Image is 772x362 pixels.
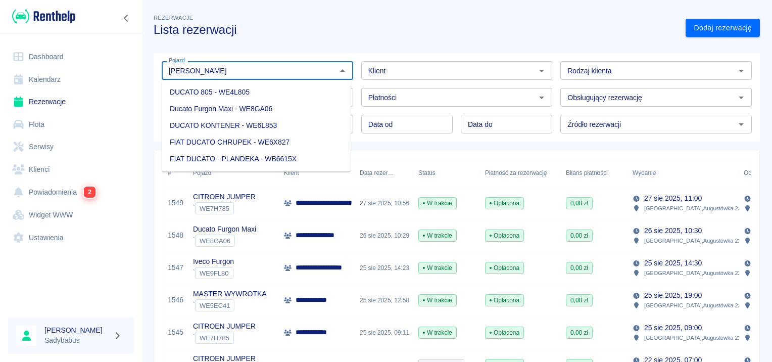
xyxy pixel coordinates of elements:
[8,227,134,249] a: Ustawienia
[413,159,480,187] div: Status
[193,289,266,299] p: MASTER WYWROTKA
[361,115,453,133] input: DD.MM.YYYY
[566,296,592,305] span: 0,00 zł
[394,166,408,180] button: Sort
[566,263,592,273] span: 0,00 zł
[461,115,552,133] input: DD.MM.YYYY
[355,219,413,252] div: 26 sie 2025, 10:29
[168,159,171,187] div: #
[480,159,561,187] div: Płatność za rezerwację
[485,159,547,187] div: Płatność za rezerwację
[154,23,678,37] h3: Lista rezerwacji
[193,256,234,267] p: Iveco Furgon
[168,198,183,208] a: 1549
[535,64,549,78] button: Otwórz
[419,263,456,273] span: W trakcie
[644,290,702,301] p: 25 sie 2025, 19:00
[644,323,702,333] p: 25 sie 2025, 09:00
[486,231,523,240] span: Opłacona
[193,202,256,214] div: `
[196,302,234,309] span: WE5EC41
[163,159,188,187] div: #
[8,135,134,158] a: Serwisy
[196,334,233,342] span: WE7H785
[644,301,745,310] p: [GEOGRAPHIC_DATA] , Augustówka 22A
[486,199,523,208] span: Opłacona
[8,113,134,136] a: Flota
[686,19,760,37] a: Dodaj rezerwację
[12,8,75,25] img: Renthelp logo
[644,258,702,268] p: 25 sie 2025, 14:30
[486,263,523,273] span: Opłacona
[84,187,95,198] span: 2
[644,204,745,213] p: [GEOGRAPHIC_DATA] , Augustówka 22A
[8,91,134,113] a: Rezerwacje
[734,91,748,105] button: Otwórz
[8,46,134,68] a: Dashboard
[196,205,233,212] span: WE7H785
[419,199,456,208] span: W trakcie
[355,159,413,187] div: Data rezerwacji
[656,166,670,180] button: Sort
[193,159,211,187] div: Pojazd
[566,328,592,337] span: 0,00 zł
[644,193,702,204] p: 27 sie 2025, 11:00
[196,237,234,245] span: WE8GA06
[8,204,134,227] a: Widget WWW
[561,159,628,187] div: Bilans płatności
[168,295,183,305] a: 1546
[419,231,456,240] span: W trakcie
[279,159,355,187] div: Klient
[8,180,134,204] a: Powiadomienia2
[355,252,413,284] div: 25 sie 2025, 14:23
[566,159,608,187] div: Bilans płatności
[193,332,256,344] div: `
[162,117,351,134] li: DUCATO KONTENER - WE6L853
[633,159,656,187] div: Wydanie
[566,199,592,208] span: 0,00 zł
[169,57,185,64] label: Pojazd
[8,158,134,181] a: Klienci
[168,327,183,338] a: 1545
[284,159,299,187] div: Klient
[193,321,256,332] p: CITROEN JUMPER
[196,269,233,277] span: WE9FL80
[162,134,351,151] li: FIAT DUCATO CHRUPEK - WE6X827
[644,268,745,278] p: [GEOGRAPHIC_DATA] , Augustówka 22A
[419,296,456,305] span: W trakcie
[193,267,234,279] div: `
[154,15,193,21] span: Rezerwacje
[644,333,745,342] p: [GEOGRAPHIC_DATA] , Augustówka 22A
[119,12,134,25] button: Zwiń nawigację
[628,159,739,187] div: Wydanie
[355,284,413,316] div: 25 sie 2025, 12:58
[8,8,75,25] a: Renthelp logo
[8,68,134,91] a: Kalendarz
[486,328,523,337] span: Opłacona
[162,151,351,167] li: FIAT DUCATO - PLANDEKA - WB6615X
[644,225,702,236] p: 26 sie 2025, 10:30
[335,64,350,78] button: Zamknij
[193,192,256,202] p: CITROEN JUMPER
[535,91,549,105] button: Otwórz
[734,117,748,131] button: Otwórz
[44,325,109,335] h6: [PERSON_NAME]
[193,235,256,247] div: `
[355,187,413,219] div: 27 sie 2025, 10:56
[644,236,745,245] p: [GEOGRAPHIC_DATA] , Augustówka 22A
[355,316,413,349] div: 25 sie 2025, 09:11
[168,262,183,273] a: 1547
[566,231,592,240] span: 0,00 zł
[418,159,436,187] div: Status
[162,101,351,117] li: Ducato Furgon Maxi - WE8GA06
[486,296,523,305] span: Opłacona
[734,64,748,78] button: Otwórz
[193,299,266,311] div: `
[168,230,183,241] a: 1548
[162,84,351,101] li: DUCATO 805 - WE4L805
[360,159,394,187] div: Data rezerwacji
[193,224,256,235] p: Ducato Furgon Maxi
[44,335,109,346] p: Sadybabus
[419,328,456,337] span: W trakcie
[188,159,279,187] div: Pojazd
